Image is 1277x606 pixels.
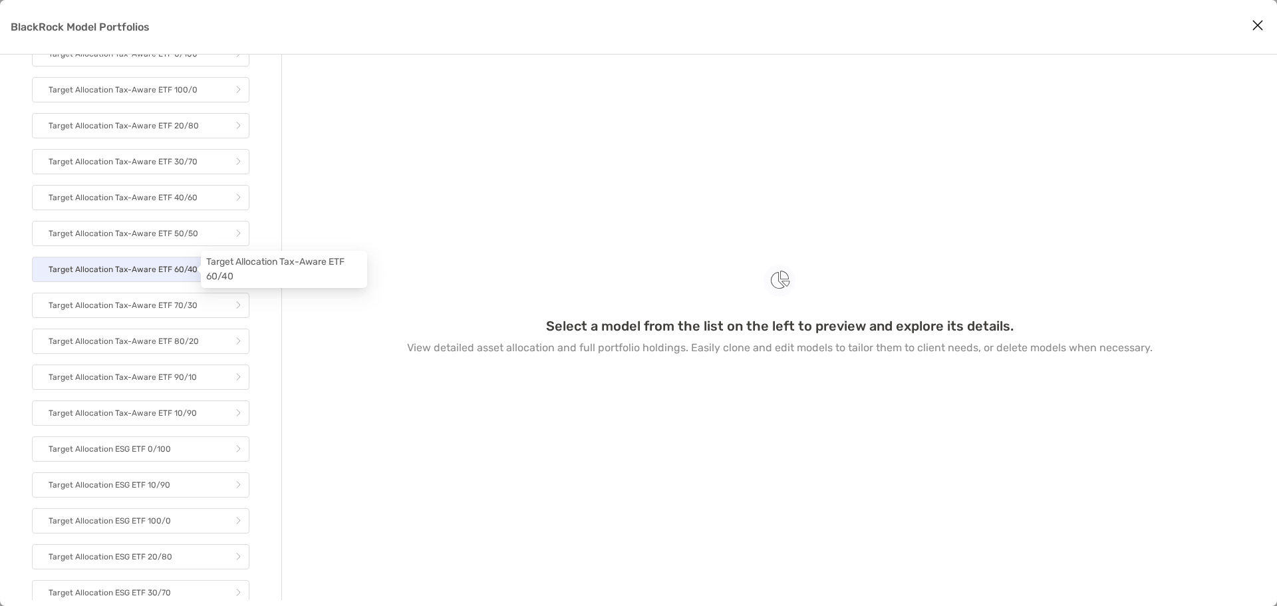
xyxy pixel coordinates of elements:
p: Target Allocation Tax-Aware ETF 10/90 [49,405,197,422]
a: Target Allocation Tax-Aware ETF 50/50 [32,221,249,246]
p: Target Allocation Tax-Aware ETF 60/40 [49,261,198,278]
a: Target Allocation Tax-Aware ETF 10/90 [32,400,249,426]
p: Target Allocation Tax-Aware ETF 70/30 [49,297,198,314]
p: Target Allocation Tax-Aware ETF 20/80 [49,118,199,134]
button: Close modal [1248,16,1268,36]
p: Target Allocation Tax-Aware ETF 40/60 [49,190,198,206]
a: Target Allocation Tax-Aware ETF 20/80 [32,113,249,138]
a: Target Allocation Tax-Aware ETF 100/0 [32,77,249,102]
p: Target Allocation ESG ETF 0/100 [49,441,171,458]
p: Target Allocation ESG ETF 20/80 [49,549,172,565]
p: Target Allocation ESG ETF 30/70 [49,585,171,601]
p: Target Allocation Tax-Aware ETF 30/70 [49,154,198,170]
p: View detailed asset allocation and full portfolio holdings. Easily clone and edit models to tailo... [407,339,1153,356]
a: Target Allocation Tax-Aware ETF 30/70 [32,149,249,174]
p: Target Allocation Tax-Aware ETF 80/20 [49,333,199,350]
p: Target Allocation ESG ETF 10/90 [49,477,170,494]
a: Target Allocation ESG ETF 100/0 [32,508,249,533]
p: Target Allocation ESG ETF 100/0 [49,513,171,530]
a: Target Allocation Tax-Aware ETF 70/30 [32,293,249,318]
p: Target Allocation Tax-Aware ETF 100/0 [49,82,198,98]
a: Target Allocation Tax-Aware ETF 60/40 [32,257,249,282]
a: Target Allocation Tax-Aware ETF 90/10 [32,365,249,390]
h3: Select a model from the list on the left to preview and explore its details. [546,318,1014,334]
a: Target Allocation ESG ETF 30/70 [32,580,249,605]
a: Target Allocation ESG ETF 0/100 [32,436,249,462]
a: Target Allocation ESG ETF 20/80 [32,544,249,569]
a: Target Allocation Tax-Aware ETF 80/20 [32,329,249,354]
p: BlackRock Model Portfolios [11,19,150,35]
a: Target Allocation ESG ETF 10/90 [32,472,249,498]
p: Target Allocation Tax-Aware ETF 50/50 [49,226,198,242]
p: Target Allocation Tax-Aware ETF 90/10 [49,369,197,386]
a: Target Allocation Tax-Aware ETF 40/60 [32,185,249,210]
div: Target Allocation Tax-Aware ETF 60/40 [201,251,367,288]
